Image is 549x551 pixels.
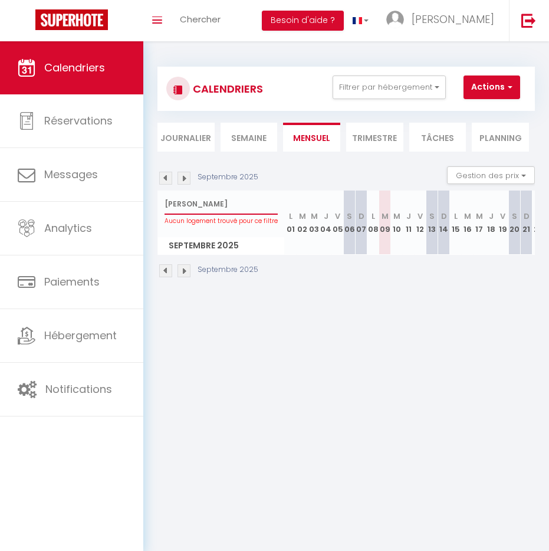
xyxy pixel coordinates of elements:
abbr: M [299,211,306,222]
span: Calendriers [44,60,105,75]
button: Actions [463,76,520,99]
abbr: S [512,211,517,222]
abbr: M [476,211,483,222]
th: 21 [521,191,532,255]
abbr: D [524,211,530,222]
li: Mensuel [283,123,340,152]
span: Réservations [44,113,113,128]
abbr: J [324,211,328,222]
span: Paiements [44,274,100,289]
abbr: D [359,211,364,222]
th: 02 [297,191,308,255]
input: Rechercher un logement... [165,193,278,215]
span: Septembre 2025 [158,237,284,254]
th: 03 [308,191,320,255]
abbr: M [311,211,318,222]
button: Gestion des prix [447,166,535,184]
button: Besoin d'aide ? [262,11,344,31]
img: ... [386,11,404,28]
span: Analytics [44,221,92,235]
li: Trimestre [346,123,403,152]
th: 04 [320,191,332,255]
img: Super Booking [35,9,108,30]
abbr: L [454,211,458,222]
img: logout [521,13,536,28]
abbr: V [500,211,505,222]
th: 16 [462,191,474,255]
th: 20 [509,191,521,255]
th: 17 [474,191,485,255]
span: Messages [44,167,98,182]
abbr: M [382,211,389,222]
li: Semaine [221,123,278,152]
th: 05 [332,191,344,255]
th: 22 [532,191,544,255]
th: 06 [344,191,356,255]
th: 01 [285,191,297,255]
span: Chercher [180,13,221,25]
th: 08 [367,191,379,255]
span: Hébergement [44,328,117,343]
th: 09 [379,191,391,255]
li: Journalier [157,123,215,152]
th: 10 [391,191,403,255]
abbr: J [406,211,411,222]
h3: CALENDRIERS [190,76,263,102]
abbr: V [417,211,423,222]
th: 11 [403,191,415,255]
li: Planning [472,123,529,152]
th: 14 [438,191,450,255]
abbr: V [335,211,340,222]
span: [PERSON_NAME] [412,12,494,27]
abbr: S [347,211,352,222]
p: Septembre 2025 [198,172,258,183]
abbr: L [289,211,292,222]
th: 13 [426,191,438,255]
abbr: S [429,211,435,222]
small: Aucun logement trouvé pour ce filtre [165,217,278,225]
th: 15 [450,191,462,255]
p: Septembre 2025 [198,264,258,275]
button: Ouvrir le widget de chat LiveChat [9,5,45,40]
abbr: M [464,211,471,222]
th: 07 [356,191,367,255]
abbr: M [393,211,400,222]
span: Notifications [45,382,112,396]
abbr: D [441,211,447,222]
th: 19 [497,191,509,255]
th: 18 [485,191,497,255]
abbr: J [489,211,494,222]
li: Tâches [409,123,466,152]
abbr: L [372,211,375,222]
button: Filtrer par hébergement [333,76,446,99]
th: 12 [415,191,426,255]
